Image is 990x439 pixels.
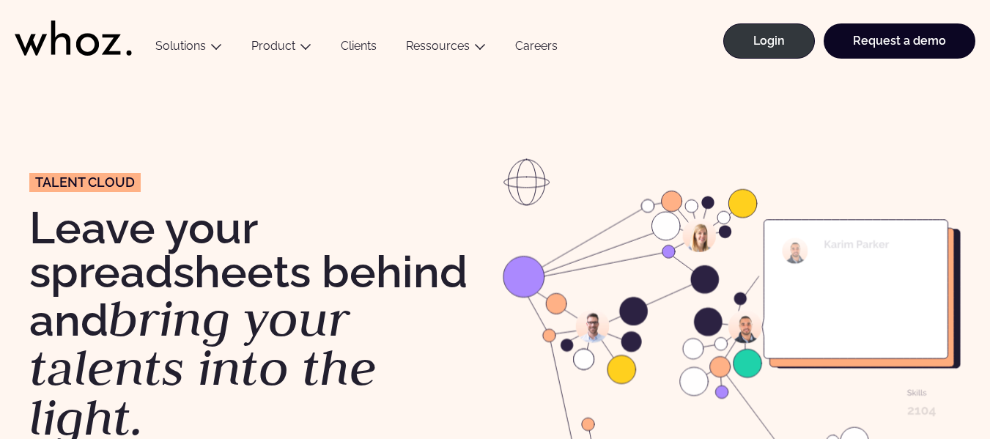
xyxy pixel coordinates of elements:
[326,39,391,59] a: Clients
[723,23,815,59] a: Login
[237,39,326,59] button: Product
[907,407,935,416] g: 2104
[907,390,926,396] g: Skills
[500,39,572,59] a: Careers
[35,176,135,189] span: Talent Cloud
[391,39,500,59] button: Ressources
[251,39,295,53] a: Product
[824,23,975,59] a: Request a demo
[141,39,237,59] button: Solutions
[406,39,470,53] a: Ressources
